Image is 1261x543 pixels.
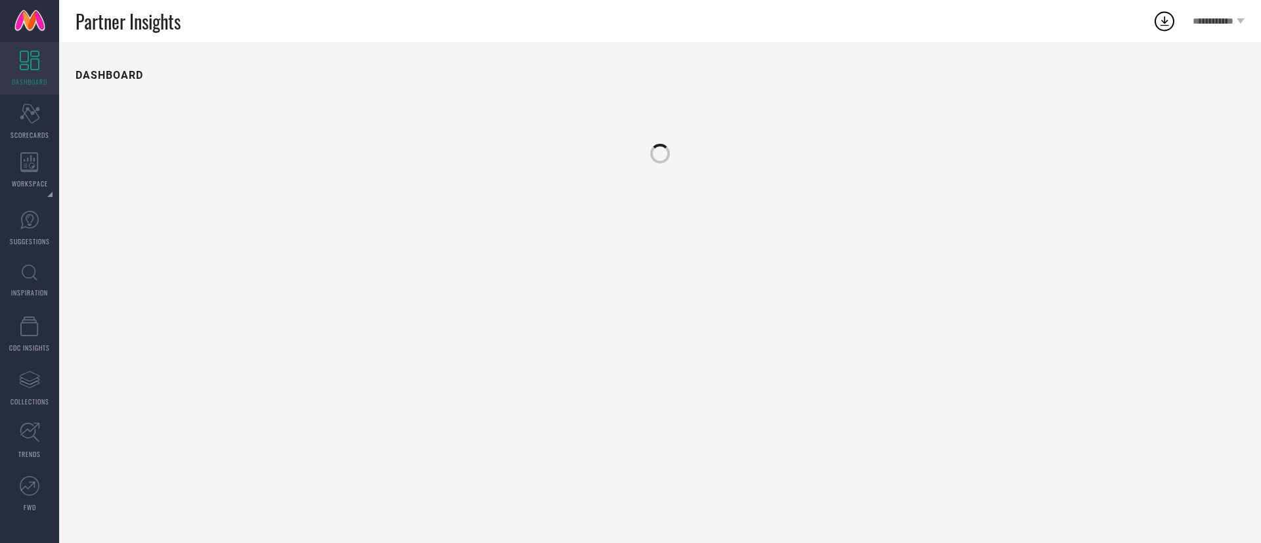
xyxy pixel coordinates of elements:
[24,502,36,512] span: FWD
[76,69,143,81] h1: DASHBOARD
[12,77,47,87] span: DASHBOARD
[9,343,50,353] span: CDC INSIGHTS
[12,179,48,188] span: WORKSPACE
[1153,9,1176,33] div: Open download list
[10,236,50,246] span: SUGGESTIONS
[76,8,181,35] span: Partner Insights
[11,288,48,297] span: INSPIRATION
[11,397,49,406] span: COLLECTIONS
[18,449,41,459] span: TRENDS
[11,130,49,140] span: SCORECARDS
